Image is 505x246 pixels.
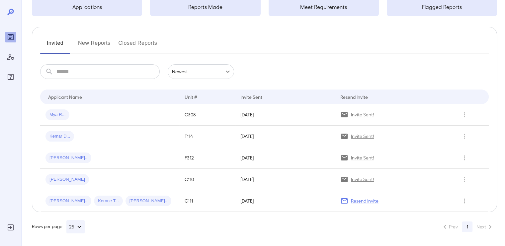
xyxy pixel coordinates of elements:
[459,131,470,142] button: Row Actions
[45,155,91,161] span: [PERSON_NAME]..
[351,198,379,204] p: Resend Invite
[438,221,497,232] nav: pagination navigation
[179,190,235,212] td: C111
[340,93,368,101] div: Resend Invite
[351,176,374,183] p: Invite Sent!
[179,147,235,169] td: F312
[168,64,234,79] div: Newest
[351,154,374,161] p: Invite Sent!
[45,198,91,204] span: [PERSON_NAME]..
[459,174,470,185] button: Row Actions
[150,3,260,11] h5: Reports Made
[179,104,235,126] td: C308
[32,3,142,11] h5: Applications
[5,222,16,233] div: Log Out
[351,111,374,118] p: Invite Sent!
[5,52,16,62] div: Manage Users
[240,93,262,101] div: Invite Sent
[66,220,85,233] button: 25
[459,153,470,163] button: Row Actions
[126,198,171,204] span: [PERSON_NAME]..
[235,126,335,147] td: [DATE]
[387,3,497,11] h5: Flagged Reports
[179,126,235,147] td: F114
[351,133,374,140] p: Invite Sent!
[462,221,472,232] button: page 1
[235,147,335,169] td: [DATE]
[235,190,335,212] td: [DATE]
[269,3,379,11] h5: Meet Requirements
[48,93,82,101] div: Applicant Name
[40,38,70,54] button: Invited
[45,112,69,118] span: Mya R...
[235,169,335,190] td: [DATE]
[5,32,16,42] div: Reports
[119,38,157,54] button: Closed Reports
[45,176,89,183] span: [PERSON_NAME]
[235,104,335,126] td: [DATE]
[459,109,470,120] button: Row Actions
[32,220,85,233] div: Rows per page
[78,38,111,54] button: New Reports
[45,133,74,140] span: Kemar D...
[459,196,470,206] button: Row Actions
[94,198,123,204] span: Kerone T...
[179,169,235,190] td: C110
[185,93,197,101] div: Unit #
[5,72,16,82] div: FAQ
